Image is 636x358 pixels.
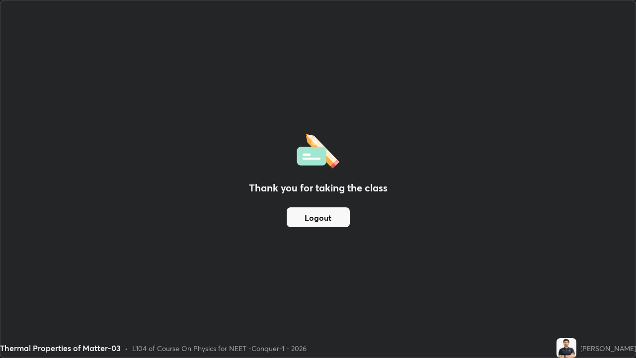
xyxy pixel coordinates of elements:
div: [PERSON_NAME] [580,343,636,354]
div: L104 of Course On Physics for NEET -Conquer-1 - 2026 [132,343,307,354]
h2: Thank you for taking the class [249,180,388,195]
img: offlineFeedback.1438e8b3.svg [297,131,339,169]
button: Logout [287,207,350,227]
img: 98d66aa6592e4b0fb7560eafe1db0121.jpg [556,338,576,358]
div: • [125,343,128,354]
